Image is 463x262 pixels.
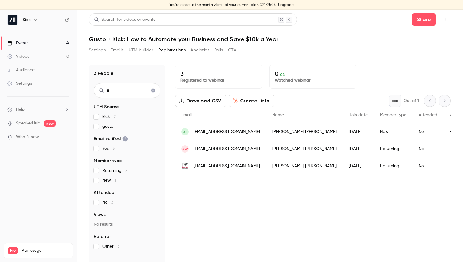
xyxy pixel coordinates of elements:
[404,98,419,104] p: Out of 1
[272,113,284,117] span: Name
[94,104,160,249] section: facet-groups
[23,17,31,23] h6: Kick
[148,86,158,95] button: Clear search
[129,45,153,55] button: UTM builder
[214,45,223,55] button: Polls
[190,45,209,55] button: Analytics
[7,67,35,73] div: Audience
[7,40,28,46] div: Events
[16,120,40,127] a: SpeakerHub
[102,243,119,249] span: Other
[194,163,260,169] span: [EMAIL_ADDRESS][DOMAIN_NAME]
[114,115,116,119] span: 2
[412,157,443,175] div: No
[275,70,351,77] p: 0
[16,134,39,140] span: What's new
[343,157,374,175] div: [DATE]
[94,70,114,77] h1: 3 People
[94,212,106,218] span: Views
[175,95,226,107] button: Download CSV
[280,72,286,77] span: 0 %
[94,158,122,164] span: Member type
[266,140,343,157] div: [PERSON_NAME] [PERSON_NAME]
[412,140,443,157] div: No
[8,15,17,25] img: Kick
[194,146,260,152] span: [EMAIL_ADDRESS][DOMAIN_NAME]
[450,113,461,117] span: Views
[266,157,343,175] div: [PERSON_NAME] [PERSON_NAME]
[102,124,119,130] span: gusto
[181,162,189,170] img: jbartolo.com
[374,157,412,175] div: Returning
[117,244,119,249] span: 3
[102,177,116,183] span: New
[111,200,113,205] span: 3
[266,123,343,140] div: [PERSON_NAME] [PERSON_NAME]
[343,123,374,140] div: [DATE]
[16,106,25,113] span: Help
[412,123,443,140] div: No
[102,199,113,205] span: No
[181,113,192,117] span: Email
[125,168,127,173] span: 2
[102,168,127,174] span: Returning
[22,248,69,253] span: Plan usage
[182,146,188,152] span: JW
[412,13,436,26] button: Share
[275,77,351,83] p: Watched webinar
[180,70,257,77] p: 3
[158,45,186,55] button: Registrations
[111,45,123,55] button: Emails
[112,146,115,151] span: 3
[374,123,412,140] div: New
[94,190,114,196] span: Attended
[180,77,257,83] p: Registered to webinar
[229,95,274,107] button: Create Lists
[380,113,406,117] span: Member type
[419,113,437,117] span: Attended
[8,247,18,254] span: Pro
[183,129,187,135] span: JT
[102,114,116,120] span: kick
[94,234,111,240] span: Referrer
[117,124,119,129] span: 1
[115,178,116,183] span: 1
[89,35,451,43] h1: Gusto + Kick: How to Automate your Business and Save $10k a Year
[374,140,412,157] div: Returning
[7,106,69,113] li: help-dropdown-opener
[94,136,128,142] span: Email verified
[102,146,115,152] span: Yes
[7,80,32,87] div: Settings
[228,45,236,55] button: CTA
[44,120,56,127] span: new
[94,104,119,110] span: UTM Source
[278,2,294,7] a: Upgrade
[194,129,260,135] span: [EMAIL_ADDRESS][DOMAIN_NAME]
[343,140,374,157] div: [DATE]
[94,17,155,23] div: Search for videos or events
[349,113,368,117] span: Join date
[89,45,106,55] button: Settings
[7,54,29,60] div: Videos
[94,221,160,227] p: No results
